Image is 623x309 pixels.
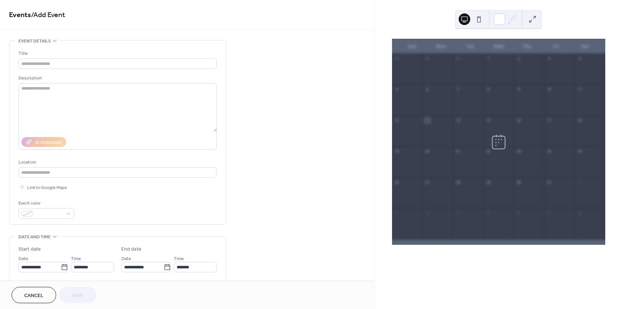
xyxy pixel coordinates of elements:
div: 18 [577,118,582,123]
span: Time [174,255,184,263]
div: Wed [484,39,513,54]
div: Start date [18,246,41,253]
div: 3 [425,210,430,216]
div: 29 [485,180,491,185]
span: Date [121,255,131,263]
div: 9 [516,87,521,92]
div: 1 [577,180,582,185]
div: Event color [18,199,73,207]
div: Sat [571,39,599,54]
div: Description [18,74,215,82]
div: 13 [425,118,430,123]
div: 17 [547,118,552,123]
div: 26 [394,180,400,185]
div: 2 [394,210,400,216]
div: 28 [394,56,400,61]
div: 28 [455,180,460,185]
div: Fri [542,39,571,54]
span: Time [71,255,81,263]
div: 27 [425,180,430,185]
div: 29 [425,56,430,61]
div: 5 [394,87,400,92]
div: Tue [455,39,484,54]
span: Cancel [24,292,43,300]
div: Title [18,50,215,57]
div: 4 [455,210,460,216]
span: Event details [18,37,51,45]
div: 10 [547,87,552,92]
div: End date [121,246,142,253]
span: / Add Event [31,8,65,22]
div: Sun [398,39,427,54]
div: 3 [547,56,552,61]
div: 19 [394,149,400,154]
div: 8 [577,210,582,216]
div: 8 [485,87,491,92]
div: 6 [516,210,521,216]
div: 21 [455,149,460,154]
div: 16 [516,118,521,123]
div: 12 [394,118,400,123]
div: 22 [485,149,491,154]
div: 15 [485,118,491,123]
div: 1 [485,56,491,61]
span: Date and time [18,233,51,241]
div: Location [18,158,215,166]
div: Mon [426,39,455,54]
div: 7 [455,87,460,92]
div: Thu [513,39,542,54]
div: 25 [577,149,582,154]
div: 30 [455,56,460,61]
div: 5 [485,210,491,216]
div: 11 [577,87,582,92]
div: 30 [516,180,521,185]
div: 31 [547,180,552,185]
button: Cancel [12,287,56,303]
div: 2 [516,56,521,61]
div: 6 [425,87,430,92]
span: Date [18,255,28,263]
a: Events [9,8,31,22]
div: 4 [577,56,582,61]
div: 23 [516,149,521,154]
div: 24 [547,149,552,154]
span: Link to Google Maps [27,184,67,191]
div: 7 [547,210,552,216]
div: 20 [425,149,430,154]
div: 14 [455,118,460,123]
